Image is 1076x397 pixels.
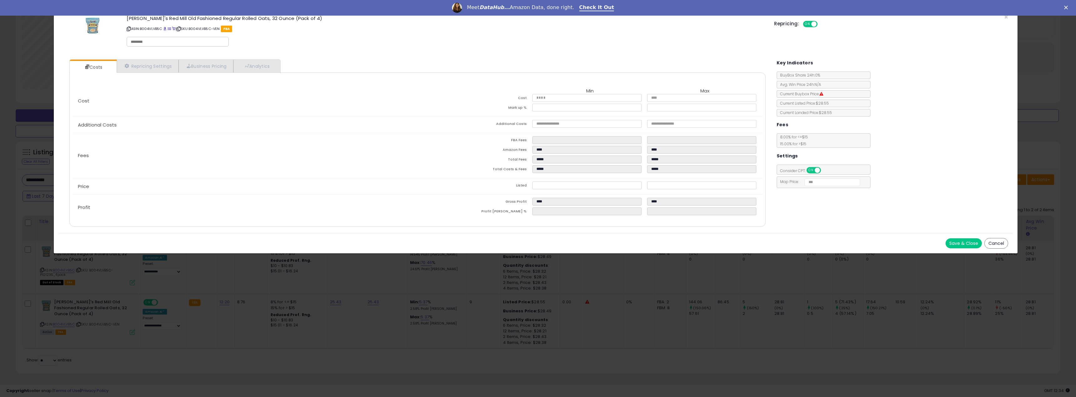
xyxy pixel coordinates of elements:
td: Total Costs & Fees [418,165,532,175]
span: OFF [817,22,827,27]
img: Profile image for Georgie [452,3,462,13]
a: Check It Out [579,4,614,11]
span: BuyBox Share 24h: 0% [777,72,820,78]
h3: [PERSON_NAME]'s Red Mill Old Fashioned Regular Rolled Oats, 32 Ounce (Pack of 4) [127,16,765,21]
i: Suppressed Buy Box [820,92,823,96]
span: Current Listed Price: $28.55 [777,101,829,106]
p: ASIN: B004VLVB5C | SKU: B004VLVB5C-VEN [127,24,765,34]
a: BuyBox page [163,26,167,31]
td: Amazon Fees [418,146,532,156]
p: Cost [73,98,418,103]
p: Price [73,184,418,189]
a: Repricing Settings [117,60,179,72]
button: Cancel [984,238,1008,249]
div: Meet Amazon Data, done right. [467,4,574,11]
td: Mark up % [418,104,532,113]
img: 51PZhK6XoEL._SL60_.jpg [83,16,102,35]
td: Profit [PERSON_NAME] % [418,207,532,217]
button: Save & Close [946,238,982,248]
span: 8.00 % for <= $15 [777,134,808,146]
td: Total Fees [418,156,532,165]
span: FBA [221,26,232,32]
th: Min [532,88,647,94]
p: Profit [73,205,418,210]
a: Analytics [233,60,280,72]
span: Map Price: [777,179,860,184]
p: Additional Costs [73,122,418,127]
i: DataHub... [480,4,510,10]
h5: Fees [777,121,789,129]
h5: Settings [777,152,798,160]
h5: Key Indicators [777,59,813,67]
a: Your listing only [172,26,175,31]
td: Additional Costs [418,120,532,130]
span: × [1004,12,1008,22]
td: Cost [418,94,532,104]
div: Close [1064,6,1070,9]
span: 15.00 % for > $15 [777,141,806,146]
span: ON [807,168,815,173]
a: Costs [70,61,116,73]
span: Current Landed Price: $28.55 [777,110,832,115]
p: Fees [73,153,418,158]
td: Listed [418,181,532,191]
a: Business Pricing [179,60,233,72]
td: Gross Profit [418,198,532,207]
a: All offer listings [168,26,171,31]
th: Max [647,88,762,94]
td: FBA Fees [418,136,532,146]
span: Avg. Win Price 24h: N/A [777,82,821,87]
span: ON [804,22,811,27]
span: Current Buybox Price: [777,91,823,97]
h5: Repricing: [774,21,799,26]
span: OFF [820,168,830,173]
span: Consider CPT: [777,168,829,173]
